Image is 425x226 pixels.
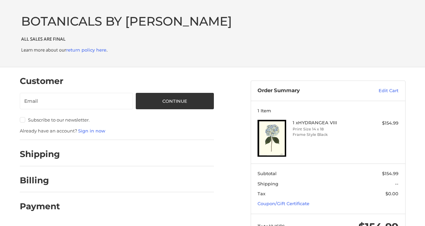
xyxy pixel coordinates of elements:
[24,93,38,110] label: Email
[258,181,278,186] span: Shipping
[20,149,60,159] h2: Shipping
[382,171,398,176] span: $154.99
[66,47,106,53] a: return policy here
[21,47,404,54] p: Learn more about our .
[395,181,398,186] span: --
[353,87,398,94] a: Edit Cart
[293,132,362,138] li: Frame Style Black
[21,36,65,42] b: ALL SALES ARE FINAL
[258,87,353,94] h3: Order Summary
[258,108,398,113] h3: 1 Item
[293,126,362,132] li: Print Size 14 x 18
[258,171,277,176] span: Subtotal
[20,175,60,186] h2: Billing
[258,191,265,196] span: Tax
[21,14,232,29] a: BOTANICALS BY [PERSON_NAME]
[20,76,63,86] h2: Customer
[293,120,362,125] h4: 1 x HYDRANGEA VIII
[28,117,90,123] span: Subscribe to our newsletter.
[20,128,214,135] p: Already have an account?
[20,201,60,212] h2: Payment
[136,93,214,109] button: Continue
[78,128,105,133] a: Sign in now
[258,201,309,206] a: Coupon/Gift Certificate
[385,191,398,196] span: $0.00
[363,120,398,127] div: $154.99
